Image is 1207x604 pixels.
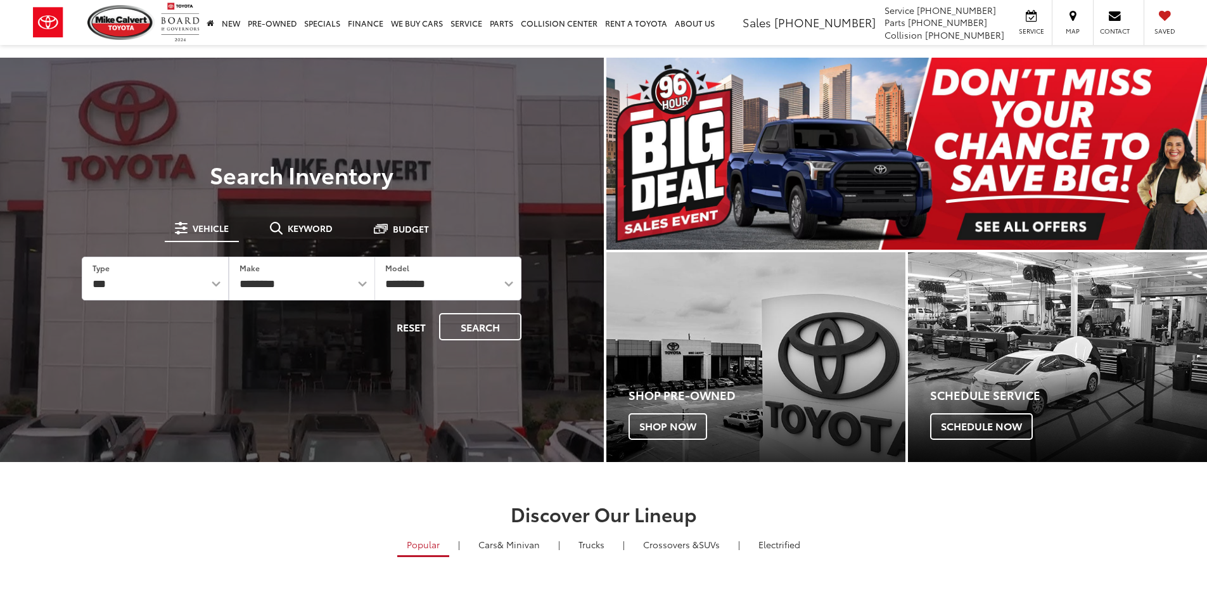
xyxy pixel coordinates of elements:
span: [PHONE_NUMBER] [925,29,1004,41]
h4: Schedule Service [930,389,1207,402]
span: Sales [743,14,771,30]
label: Model [385,262,409,273]
span: Vehicle [193,224,229,233]
button: Search [439,313,521,340]
a: SUVs [634,534,729,555]
img: Mike Calvert Toyota [87,5,155,40]
button: Reset [386,313,437,340]
li: | [455,538,463,551]
span: Collision [884,29,923,41]
label: Type [93,262,110,273]
span: Schedule Now [930,413,1033,440]
span: Crossovers & [643,538,699,551]
span: Service [884,4,914,16]
span: Keyword [288,224,333,233]
span: Map [1059,27,1087,35]
li: | [555,538,563,551]
div: Toyota [606,252,905,462]
span: Service [1017,27,1045,35]
a: Cars [469,534,549,555]
span: [PHONE_NUMBER] [774,14,876,30]
span: Shop Now [629,413,707,440]
span: [PHONE_NUMBER] [908,16,987,29]
h4: Shop Pre-Owned [629,389,905,402]
a: Trucks [569,534,614,555]
a: Electrified [749,534,810,555]
span: Budget [393,224,429,233]
span: Contact [1100,27,1130,35]
span: Saved [1151,27,1178,35]
a: Shop Pre-Owned Shop Now [606,252,905,462]
h3: Search Inventory [53,162,551,187]
span: Parts [884,16,905,29]
span: [PHONE_NUMBER] [917,4,996,16]
li: | [620,538,628,551]
label: Make [239,262,260,273]
h2: Discover Our Lineup [157,503,1051,524]
span: & Minivan [497,538,540,551]
a: Schedule Service Schedule Now [908,252,1207,462]
div: Toyota [908,252,1207,462]
li: | [735,538,743,551]
a: Popular [397,534,449,557]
